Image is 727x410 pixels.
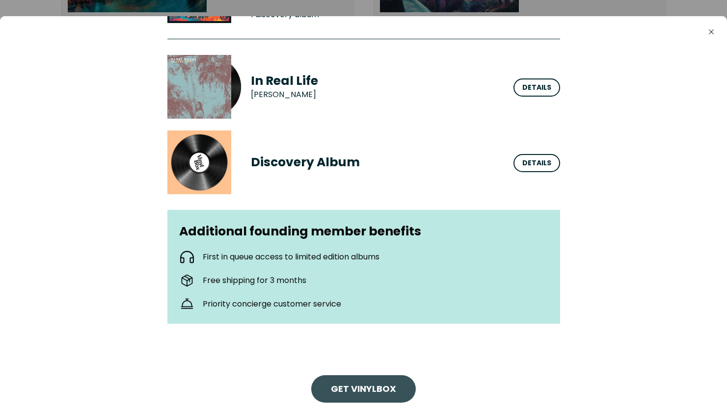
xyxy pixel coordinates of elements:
[331,383,396,395] a: Get VinylBox
[203,298,341,310] p: Priority concierge customer service
[522,158,551,168] div: Details
[179,222,548,241] h3: Additional founding member benefits
[251,89,316,101] p: [PERSON_NAME]
[203,275,306,286] p: Free shipping for 3 months
[203,251,379,263] p: First in queue access to limited edition albums
[251,73,502,89] h3: In Real Life
[522,82,551,93] div: Details
[167,130,560,194] button: Discovery Album artworkDiscovery Album Details
[167,55,560,119] button: In Real Life artworkIn Real Life [PERSON_NAME] Details
[251,154,502,170] h3: Discovery Album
